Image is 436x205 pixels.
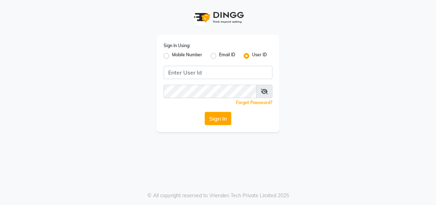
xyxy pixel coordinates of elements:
[164,66,272,79] input: Username
[205,112,231,125] button: Sign In
[252,52,267,60] label: User ID
[172,52,202,60] label: Mobile Number
[164,43,190,49] label: Sign In Using:
[164,85,257,98] input: Username
[190,7,246,28] img: logo1.svg
[236,100,272,105] a: Forgot Password?
[219,52,235,60] label: Email ID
